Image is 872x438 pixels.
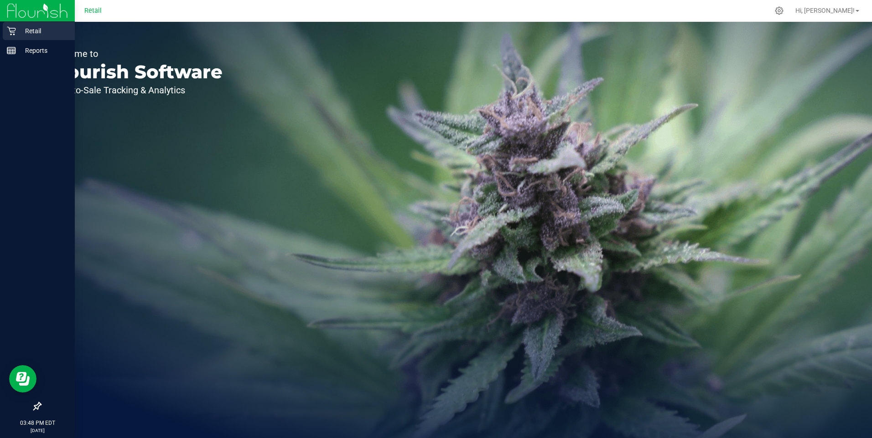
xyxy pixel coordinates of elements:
p: Seed-to-Sale Tracking & Analytics [49,86,223,95]
p: Welcome to [49,49,223,58]
p: 03:48 PM EDT [4,419,71,427]
inline-svg: Retail [7,26,16,36]
p: Reports [16,45,71,56]
span: Hi, [PERSON_NAME]! [795,7,855,14]
p: Retail [16,25,71,36]
inline-svg: Reports [7,46,16,55]
iframe: Resource center [9,365,36,392]
p: [DATE] [4,427,71,434]
p: Flourish Software [49,63,223,81]
div: Manage settings [773,6,785,15]
span: Retail [84,7,102,15]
